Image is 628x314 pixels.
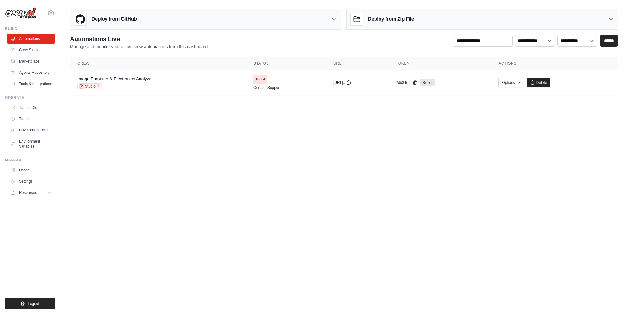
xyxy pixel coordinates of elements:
[7,114,55,124] a: Traces
[7,125,55,135] a: LLM Connections
[253,85,281,90] a: Contact Support
[7,56,55,66] a: Marketplace
[7,103,55,113] a: Traces Old
[7,176,55,186] a: Settings
[5,298,55,309] button: Logout
[7,68,55,78] a: Agents Repository
[498,78,524,87] button: Options
[5,26,55,31] div: Build
[5,95,55,100] div: Operate
[28,301,39,306] span: Logout
[368,15,414,23] h3: Deploy from Zip File
[74,13,86,25] img: GitHub Logo
[7,165,55,175] a: Usage
[7,79,55,89] a: Tools & Integrations
[7,45,55,55] a: Crew Studio
[77,83,102,89] a: Studio
[246,57,326,70] th: Status
[70,35,209,43] h2: Automations Live
[91,15,137,23] h3: Deploy from GitHub
[19,190,37,195] span: Resources
[7,34,55,44] a: Automations
[7,188,55,198] button: Resources
[388,57,491,70] th: Token
[5,7,36,19] img: Logo
[5,158,55,163] div: Manage
[491,57,618,70] th: Actions
[420,79,435,86] a: Reset
[527,78,551,87] a: Delete
[77,76,155,81] a: Image Furniture & Electronics Analyze...
[7,136,55,151] a: Environment Variables
[70,57,246,70] th: Crew
[70,43,209,50] p: Manage and monitor your active crew automations from this dashboard.
[326,57,388,70] th: URL
[396,80,418,85] button: 2db34e...
[253,75,267,84] span: Failed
